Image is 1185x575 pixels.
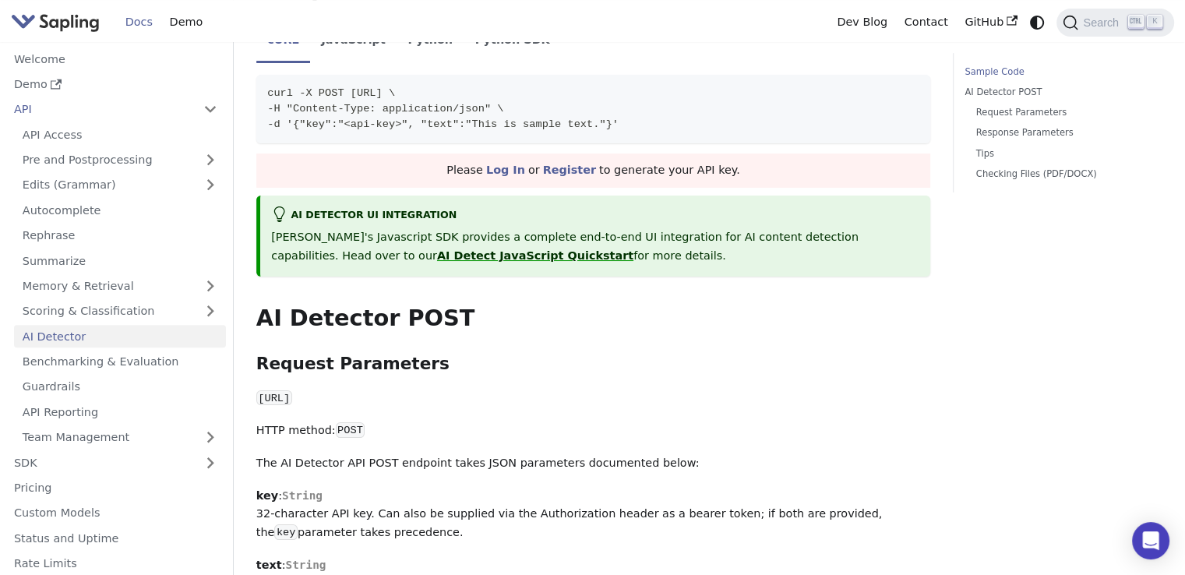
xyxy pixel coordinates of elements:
a: Pre and Postprocessing [14,149,226,171]
span: Search [1078,16,1128,29]
h2: AI Detector POST [256,305,930,333]
a: Summarize [14,249,226,272]
button: Expand sidebar category 'SDK' [195,451,226,474]
button: Collapse sidebar category 'API' [195,98,226,121]
a: Team Management [14,426,226,449]
a: AI Detect JavaScript Quickstart [437,249,633,262]
span: -H "Content-Type: application/json" \ [267,103,503,115]
button: Switch between dark and light mode (currently system mode) [1026,11,1049,34]
a: Dev Blog [828,10,895,34]
a: Custom Models [5,502,226,524]
a: Register [543,164,596,176]
h3: Request Parameters [256,354,930,375]
a: Docs [117,10,161,34]
a: Edits (Grammar) [14,174,226,196]
strong: key [256,489,278,502]
a: AI Detector [14,325,226,347]
a: Request Parameters [976,105,1151,120]
a: Contact [896,10,957,34]
span: String [285,559,326,571]
a: Rephrase [14,224,226,247]
span: curl -X POST [URL] \ [267,87,395,99]
a: Demo [161,10,211,34]
a: AI Detector POST [965,85,1157,100]
div: Open Intercom Messenger [1132,522,1169,559]
p: HTTP method: [256,422,930,440]
kbd: K [1147,15,1162,29]
a: Checking Files (PDF/DOCX) [976,167,1151,182]
a: Rate Limits [5,552,226,575]
a: Memory & Retrieval [14,275,226,298]
a: SDK [5,451,195,474]
a: Benchmarking & Evaluation [14,351,226,373]
a: Sample Code [965,65,1157,79]
a: Response Parameters [976,125,1151,140]
a: GitHub [956,10,1025,34]
a: Welcome [5,48,226,70]
code: [URL] [256,390,292,406]
div: AI Detector UI integration [271,206,919,225]
span: String [282,489,323,502]
a: Autocomplete [14,199,226,221]
code: key [274,524,297,540]
a: API Access [14,123,226,146]
code: POST [336,422,365,438]
a: API Reporting [14,400,226,423]
a: Pricing [5,477,226,499]
a: Guardrails [14,376,226,398]
span: -d '{"key":"<api-key>", "text":"This is sample text."}' [267,118,619,130]
div: Please or to generate your API key. [256,153,930,188]
a: Tips [976,146,1151,161]
strong: text [256,559,282,571]
a: Scoring & Classification [14,300,226,323]
p: The AI Detector API POST endpoint takes JSON parameters documented below: [256,454,930,473]
a: Demo [5,73,226,96]
p: : 32-character API key. Can also be supplied via the Authorization header as a bearer token; if b... [256,487,930,542]
a: Status and Uptime [5,527,226,549]
a: Sapling.ai [11,11,105,34]
a: API [5,98,195,121]
a: Log In [486,164,525,176]
img: Sapling.ai [11,11,100,34]
p: [PERSON_NAME]'s Javascript SDK provides a complete end-to-end UI integration for AI content detec... [271,228,919,266]
button: Search (Ctrl+K) [1056,9,1173,37]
